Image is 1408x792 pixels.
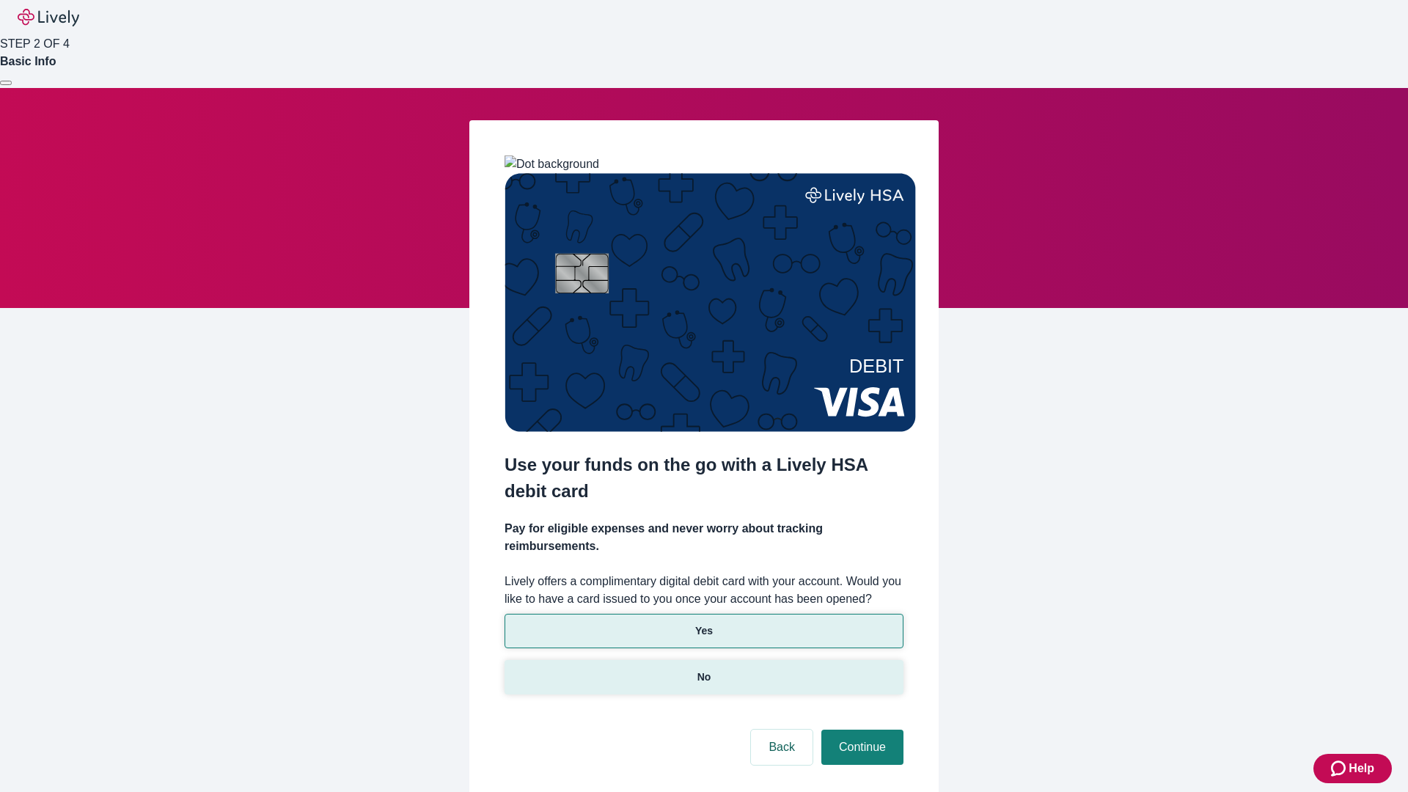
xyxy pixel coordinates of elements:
[505,660,903,694] button: No
[505,173,916,432] img: Debit card
[18,9,79,26] img: Lively
[1331,760,1349,777] svg: Zendesk support icon
[751,730,813,765] button: Back
[505,573,903,608] label: Lively offers a complimentary digital debit card with your account. Would you like to have a card...
[1313,754,1392,783] button: Zendesk support iconHelp
[505,520,903,555] h4: Pay for eligible expenses and never worry about tracking reimbursements.
[695,623,713,639] p: Yes
[505,155,599,173] img: Dot background
[505,614,903,648] button: Yes
[505,452,903,505] h2: Use your funds on the go with a Lively HSA debit card
[1349,760,1374,777] span: Help
[821,730,903,765] button: Continue
[697,670,711,685] p: No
